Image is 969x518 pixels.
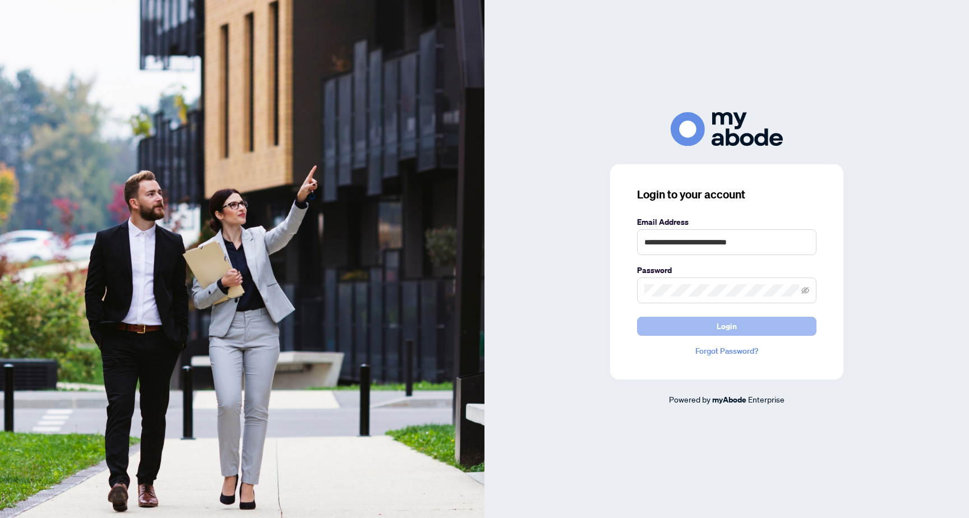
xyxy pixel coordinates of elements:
[748,394,785,404] span: Enterprise
[637,345,816,357] a: Forgot Password?
[637,187,816,202] h3: Login to your account
[637,264,816,276] label: Password
[637,216,816,228] label: Email Address
[669,394,710,404] span: Powered by
[712,394,746,406] a: myAbode
[801,286,809,294] span: eye-invisible
[671,112,783,146] img: ma-logo
[637,317,816,336] button: Login
[717,317,737,335] span: Login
